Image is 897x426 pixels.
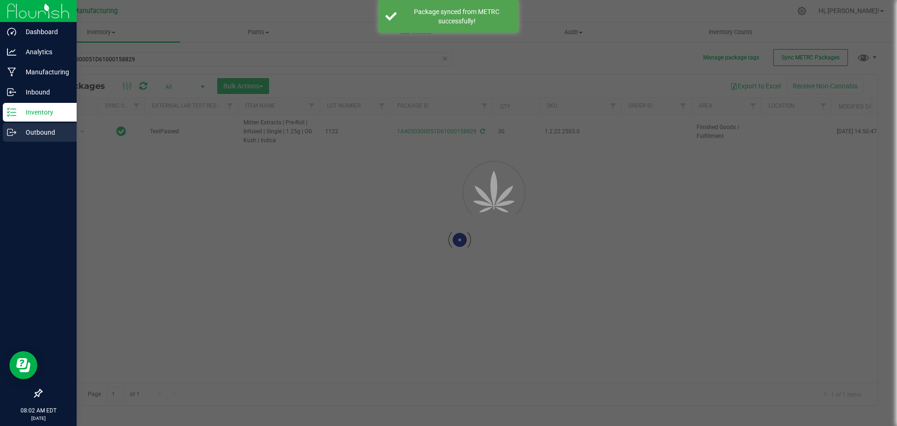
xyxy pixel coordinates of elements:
p: Outbound [16,127,72,138]
p: Dashboard [16,26,72,37]
inline-svg: Manufacturing [7,67,16,77]
div: Package synced from METRC successfully! [402,7,512,26]
p: [DATE] [4,415,72,422]
inline-svg: Dashboard [7,27,16,36]
inline-svg: Inbound [7,87,16,97]
inline-svg: Analytics [7,47,16,57]
p: Inbound [16,87,72,98]
p: 08:02 AM EDT [4,406,72,415]
p: Inventory [16,107,72,118]
iframe: Resource center [9,351,37,379]
p: Analytics [16,46,72,58]
inline-svg: Inventory [7,108,16,117]
inline-svg: Outbound [7,128,16,137]
p: Manufacturing [16,66,72,78]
